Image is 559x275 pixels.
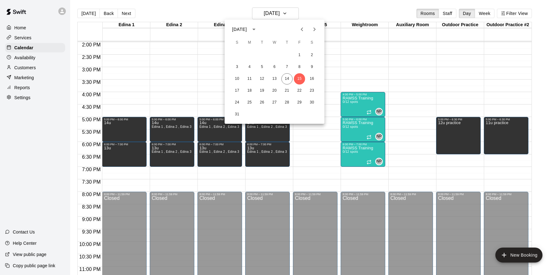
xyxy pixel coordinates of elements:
button: 2 [306,50,318,61]
button: 17 [231,85,243,96]
span: Tuesday [256,36,268,49]
button: 29 [294,97,305,108]
button: 20 [269,85,280,96]
button: 13 [269,73,280,84]
span: Saturday [306,36,318,49]
button: 5 [256,61,268,73]
span: Thursday [281,36,293,49]
button: 28 [281,97,293,108]
button: 19 [256,85,268,96]
button: 23 [306,85,318,96]
button: 30 [306,97,318,108]
button: 18 [244,85,255,96]
button: 1 [294,50,305,61]
button: 3 [231,61,243,73]
button: 31 [231,109,243,120]
span: Monday [244,36,255,49]
button: Previous month [296,23,308,36]
div: [DATE] [232,26,247,33]
button: 14 [281,73,293,84]
button: 15 [294,73,305,84]
button: 6 [269,61,280,73]
button: 9 [306,61,318,73]
button: calendar view is open, switch to year view [249,24,259,35]
button: Next month [308,23,321,36]
button: 21 [281,85,293,96]
button: 7 [281,61,293,73]
button: 4 [244,61,255,73]
button: 22 [294,85,305,96]
span: Wednesday [269,36,280,49]
button: 24 [231,97,243,108]
span: Friday [294,36,305,49]
button: 8 [294,61,305,73]
button: 27 [269,97,280,108]
button: 12 [256,73,268,84]
button: 25 [244,97,255,108]
button: 16 [306,73,318,84]
button: 26 [256,97,268,108]
span: Sunday [231,36,243,49]
button: 10 [231,73,243,84]
button: 11 [244,73,255,84]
